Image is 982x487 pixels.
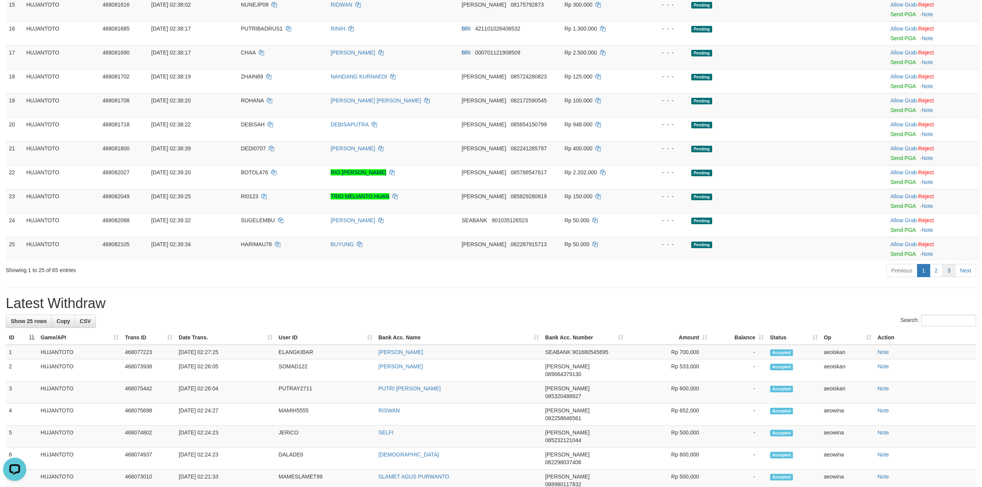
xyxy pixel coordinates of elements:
[890,217,917,223] a: Allow Grab
[821,345,875,359] td: aeoiskan
[641,216,685,224] div: - - -
[6,426,38,448] td: 5
[241,26,283,32] span: PUTRIBADRUS1
[462,26,471,32] span: BRI
[918,193,934,199] a: Reject
[890,193,918,199] span: ·
[241,241,272,247] span: HARIMAU78
[890,193,917,199] a: Allow Grab
[641,73,685,80] div: - - -
[151,73,191,80] span: [DATE] 02:38:19
[102,121,130,128] span: 468081718
[691,98,712,104] span: Pending
[691,2,712,9] span: Pending
[886,264,917,277] a: Previous
[918,217,934,223] a: Reject
[176,359,275,381] td: [DATE] 02:26:05
[151,169,191,175] span: [DATE] 02:39:20
[770,386,793,392] span: Accepted
[378,451,439,458] a: [DEMOGRAPHIC_DATA]
[711,404,767,426] td: -
[122,359,176,381] td: 468073938
[875,330,976,345] th: Action
[626,330,711,345] th: Amount: activate to sort column ascending
[23,189,99,213] td: HUJANTOTO
[821,330,875,345] th: Op: activate to sort column ascending
[918,241,934,247] a: Reject
[6,237,23,261] td: 25
[890,251,916,257] a: Send PGA
[23,141,99,165] td: HUJANTOTO
[276,345,375,359] td: ELANGKIBAR
[276,404,375,426] td: MAMIH5555
[545,349,571,355] span: SEABANK
[691,170,712,176] span: Pending
[151,121,191,128] span: [DATE] 02:38:22
[6,345,38,359] td: 1
[564,241,590,247] span: Rp 50.000
[331,26,345,32] a: RINIH
[462,169,506,175] span: [PERSON_NAME]
[102,73,130,80] span: 468081702
[711,330,767,345] th: Balance: activate to sort column ascending
[241,73,263,80] span: ZHAIN69
[922,59,933,65] a: Note
[276,381,375,404] td: PUTRAY2711
[545,407,590,414] span: [PERSON_NAME]
[711,381,767,404] td: -
[241,193,258,199] span: RI0123
[890,241,917,247] a: Allow Grab
[6,45,23,69] td: 17
[930,264,943,277] a: 2
[462,49,471,56] span: BRI
[626,404,711,426] td: Rp 652,000
[241,145,266,152] span: DEDI0707
[56,318,70,324] span: Copy
[691,194,712,200] span: Pending
[331,241,354,247] a: BUYUNG
[176,404,275,426] td: [DATE] 02:24:27
[641,145,685,152] div: - - -
[900,315,976,326] label: Search:
[102,193,130,199] span: 468082049
[641,1,685,9] div: - - -
[241,2,269,8] span: NUNEJP09
[151,2,191,8] span: [DATE] 02:38:02
[122,381,176,404] td: 468075442
[176,381,275,404] td: [DATE] 02:26:04
[462,145,506,152] span: [PERSON_NAME]
[6,448,38,470] td: 6
[922,227,933,233] a: Note
[6,359,38,381] td: 2
[890,145,918,152] span: ·
[770,349,793,356] span: Accepted
[23,165,99,189] td: HUJANTOTO
[6,21,23,45] td: 16
[176,426,275,448] td: [DATE] 02:24:23
[375,330,542,345] th: Bank Acc. Name: activate to sort column ascending
[6,381,38,404] td: 3
[564,121,592,128] span: Rp 948.000
[331,217,375,223] a: [PERSON_NAME]
[151,217,191,223] span: [DATE] 02:39:32
[770,430,793,436] span: Accepted
[122,448,176,470] td: 468074937
[6,213,23,237] td: 24
[11,318,47,324] span: Show 25 rows
[102,169,130,175] span: 468082027
[6,296,976,311] h1: Latest Withdraw
[545,437,581,443] span: Copy 085232121044 to clipboard
[767,330,821,345] th: Status: activate to sort column ascending
[922,107,933,113] a: Note
[378,363,423,370] a: [PERSON_NAME]
[276,330,375,345] th: User ID: activate to sort column ascending
[922,131,933,137] a: Note
[176,345,275,359] td: [DATE] 02:27:25
[890,73,918,80] span: ·
[890,2,918,8] span: ·
[878,429,889,436] a: Note
[511,121,547,128] span: Copy 085654150799 to clipboard
[462,193,506,199] span: [PERSON_NAME]
[122,345,176,359] td: 468077223
[38,426,122,448] td: HUJANTOTO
